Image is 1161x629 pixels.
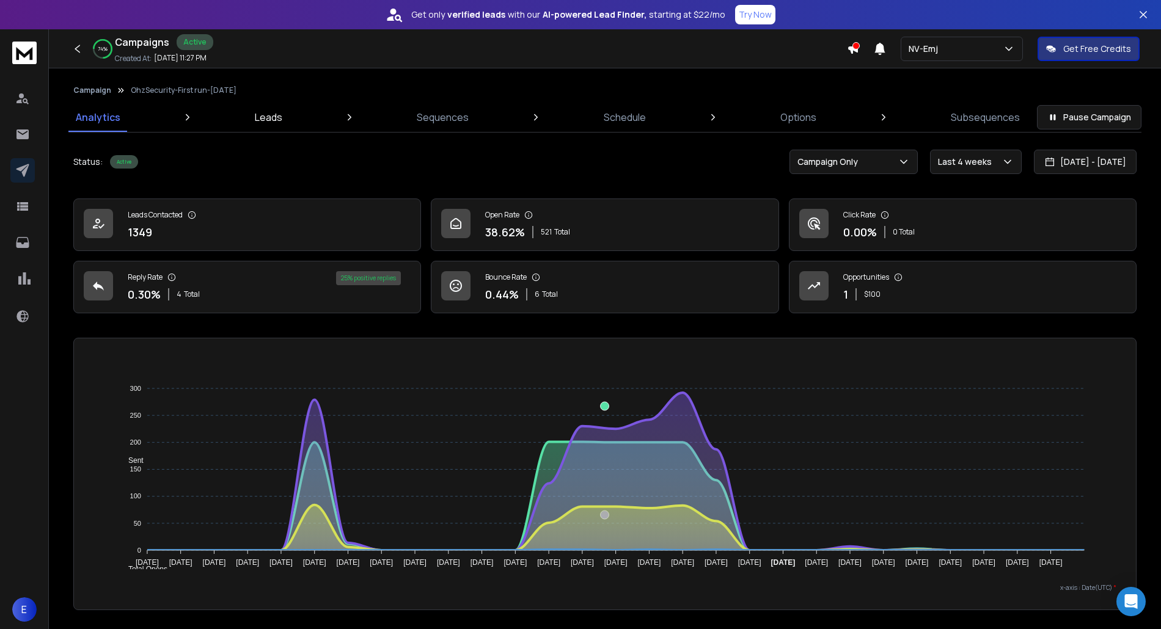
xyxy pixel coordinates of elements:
p: Bounce Rate [485,272,527,282]
span: Total [542,289,558,299]
tspan: [DATE] [203,558,226,567]
p: $ 100 [864,289,881,299]
tspan: [DATE] [838,558,862,567]
a: Bounce Rate0.44%6Total [431,261,778,313]
tspan: [DATE] [738,558,761,567]
tspan: [DATE] [906,558,929,567]
a: Reply Rate0.30%4Total25% positive replies [73,261,421,313]
p: Sequences [417,110,469,125]
p: 1 [843,286,848,303]
tspan: [DATE] [805,558,829,567]
p: Try Now [739,9,772,21]
tspan: [DATE] [169,558,192,567]
tspan: [DATE] [638,558,661,567]
tspan: 100 [130,492,141,500]
tspan: [DATE] [403,558,427,567]
tspan: [DATE] [437,558,460,567]
tspan: [DATE] [303,558,326,567]
a: Analytics [68,103,128,132]
strong: AI-powered Lead Finder, [543,9,646,21]
p: 0.30 % [128,286,161,303]
p: Leads [255,110,282,125]
p: Open Rate [485,210,519,220]
tspan: [DATE] [136,558,159,567]
tspan: [DATE] [705,558,728,567]
tspan: 200 [130,438,141,446]
a: Open Rate38.62%521Total [431,198,778,251]
a: Options [773,103,824,132]
button: Pause Campaign [1037,105,1141,129]
button: Campaign [73,85,111,95]
tspan: [DATE] [604,558,628,567]
span: 6 [535,289,540,299]
p: Last 4 weeks [938,156,997,168]
p: 0.00 % [843,224,877,241]
span: Total [184,289,200,299]
p: Get only with our starting at $22/mo [411,9,725,21]
div: Open Intercom Messenger [1116,587,1146,616]
tspan: [DATE] [1006,558,1029,567]
a: Sequences [409,103,476,132]
p: Subsequences [951,110,1020,125]
tspan: [DATE] [972,558,995,567]
strong: verified leads [447,9,505,21]
tspan: [DATE] [370,558,394,567]
p: 38.62 % [485,224,525,241]
img: logo [12,42,37,64]
span: Sent [119,456,144,465]
tspan: [DATE] [504,558,527,567]
tspan: [DATE] [538,558,561,567]
p: Reply Rate [128,272,163,282]
div: 25 % positive replies [336,271,401,285]
p: Click Rate [843,210,876,220]
a: Leads [247,103,290,132]
tspan: [DATE] [771,558,796,567]
span: Total Opens [119,565,167,573]
tspan: [DATE] [471,558,494,567]
p: OhzSecurity-First run-[DATE] [131,85,236,95]
tspan: 150 [130,465,141,473]
tspan: [DATE] [872,558,895,567]
p: NV-Emj [909,43,943,55]
p: Created At: [115,54,152,64]
p: Leads Contacted [128,210,183,220]
span: 4 [177,289,181,299]
p: Options [780,110,816,125]
p: [DATE] 11:27 PM [154,53,207,63]
tspan: 300 [130,385,141,392]
span: Total [554,227,570,237]
p: Schedule [604,110,646,125]
h1: Campaigns [115,35,169,49]
tspan: [DATE] [672,558,695,567]
tspan: [DATE] [571,558,594,567]
p: Opportunities [843,272,889,282]
p: Analytics [76,110,120,125]
a: Leads Contacted1349 [73,198,421,251]
tspan: 50 [134,520,141,527]
div: Active [110,155,138,169]
p: Status: [73,156,103,168]
a: Schedule [596,103,653,132]
button: E [12,597,37,622]
span: 521 [541,227,552,237]
tspan: [DATE] [939,558,962,567]
p: Campaign Only [797,156,863,168]
a: Subsequences [943,103,1027,132]
div: Active [177,34,213,50]
p: x-axis : Date(UTC) [93,583,1116,592]
p: 1349 [128,224,152,241]
tspan: 250 [130,412,141,419]
p: 74 % [98,45,108,53]
tspan: [DATE] [269,558,293,567]
button: Get Free Credits [1038,37,1140,61]
button: [DATE] - [DATE] [1034,150,1137,174]
button: Try Now [735,5,775,24]
a: Click Rate0.00%0 Total [789,198,1137,251]
tspan: [DATE] [1039,558,1063,567]
p: 0 Total [893,227,915,237]
tspan: [DATE] [337,558,360,567]
tspan: 0 [137,547,141,554]
p: Get Free Credits [1063,43,1131,55]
